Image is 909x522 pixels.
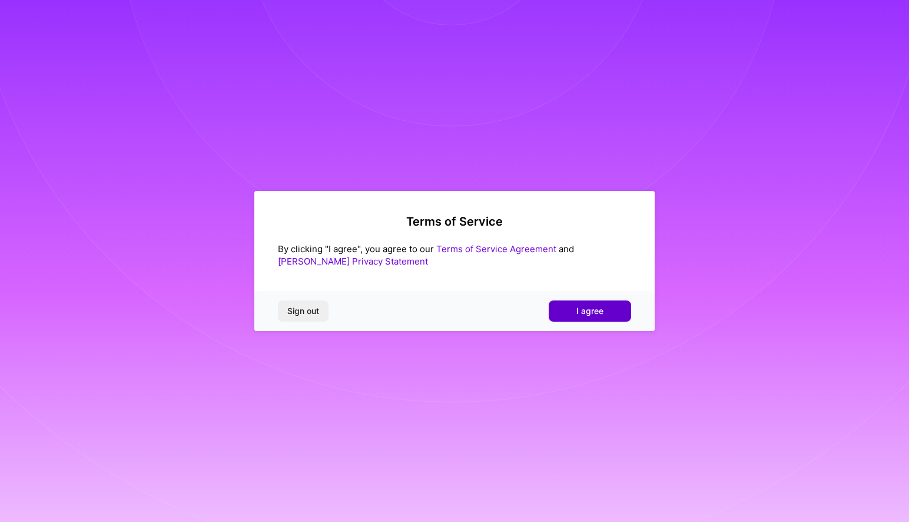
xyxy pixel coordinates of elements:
a: [PERSON_NAME] Privacy Statement [278,256,428,267]
div: By clicking "I agree", you agree to our and [278,243,631,267]
a: Terms of Service Agreement [436,243,556,255]
button: Sign out [278,300,329,322]
span: I agree [576,305,603,317]
span: Sign out [287,305,319,317]
button: I agree [549,300,631,322]
h2: Terms of Service [278,214,631,229]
